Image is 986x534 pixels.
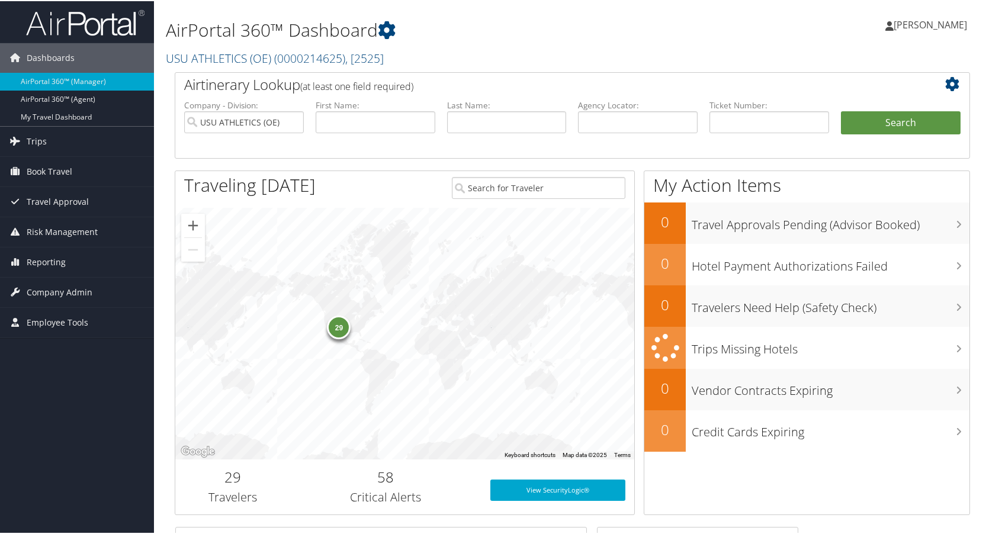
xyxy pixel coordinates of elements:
span: Dashboards [27,42,75,72]
h2: 29 [184,466,281,486]
h1: Traveling [DATE] [184,172,316,197]
button: Keyboard shortcuts [505,450,555,458]
label: Company - Division: [184,98,304,110]
span: Travel Approval [27,186,89,215]
span: Map data ©2025 [563,451,607,457]
a: 0Hotel Payment Authorizations Failed [644,243,969,284]
h2: 58 [299,466,473,486]
input: Search for Traveler [452,176,625,198]
label: First Name: [316,98,435,110]
a: Terms (opens in new tab) [614,451,631,457]
span: Risk Management [27,216,98,246]
h2: 0 [644,294,686,314]
label: Last Name: [447,98,567,110]
span: Trips [27,126,47,155]
button: Search [841,110,961,134]
h1: AirPortal 360™ Dashboard [166,17,708,41]
label: Ticket Number: [709,98,829,110]
span: Reporting [27,246,66,276]
h3: Travelers Need Help (Safety Check) [692,292,969,315]
h2: 0 [644,252,686,272]
h3: Hotel Payment Authorizations Failed [692,251,969,274]
a: USU ATHLETICS (OE) [166,49,384,65]
span: (at least one field required) [300,79,413,92]
span: ( 0000214625 ) [274,49,345,65]
h2: 0 [644,419,686,439]
a: 0Vendor Contracts Expiring [644,368,969,409]
a: 0Travelers Need Help (Safety Check) [644,284,969,326]
h3: Travelers [184,488,281,504]
a: 0Credit Cards Expiring [644,409,969,451]
a: 0Travel Approvals Pending (Advisor Booked) [644,201,969,243]
h2: 0 [644,211,686,231]
button: Zoom in [181,213,205,236]
a: [PERSON_NAME] [885,6,979,41]
h3: Travel Approvals Pending (Advisor Booked) [692,210,969,232]
label: Agency Locator: [578,98,698,110]
h3: Credit Cards Expiring [692,417,969,439]
h2: Airtinerary Lookup [184,73,894,94]
a: Trips Missing Hotels [644,326,969,368]
img: Google [178,443,217,458]
h2: 0 [644,377,686,397]
img: airportal-logo.png [26,8,144,36]
h3: Critical Alerts [299,488,473,504]
span: , [ 2525 ] [345,49,384,65]
a: Open this area in Google Maps (opens a new window) [178,443,217,458]
div: 29 [327,314,351,337]
span: Company Admin [27,276,92,306]
h3: Vendor Contracts Expiring [692,375,969,398]
a: View SecurityLogic® [490,478,625,500]
span: Employee Tools [27,307,88,336]
h1: My Action Items [644,172,969,197]
button: Zoom out [181,237,205,260]
span: [PERSON_NAME] [894,17,967,30]
span: Book Travel [27,156,72,185]
h3: Trips Missing Hotels [692,334,969,356]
